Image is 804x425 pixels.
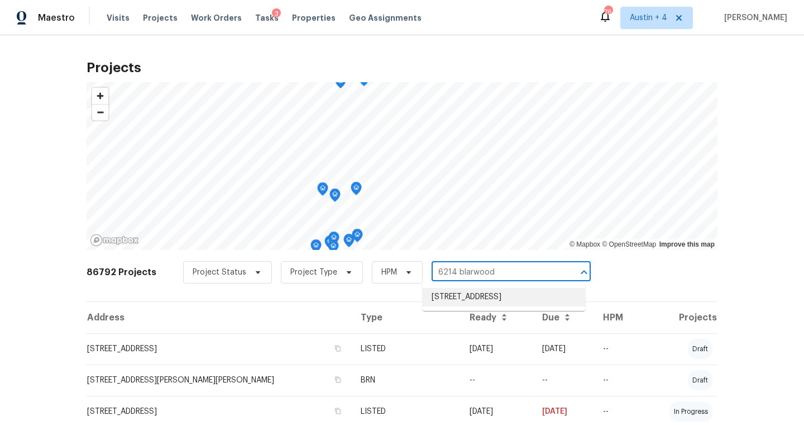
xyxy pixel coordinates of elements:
[594,333,643,365] td: --
[669,402,712,422] div: in progress
[594,302,643,333] th: HPM
[143,12,178,23] span: Projects
[351,182,362,199] div: Map marker
[720,12,787,23] span: [PERSON_NAME]
[604,7,612,18] div: 76
[92,88,108,104] button: Zoom in
[107,12,130,23] span: Visits
[290,267,337,278] span: Project Type
[352,333,461,365] td: LISTED
[349,12,422,23] span: Geo Assignments
[461,302,534,333] th: Ready
[87,365,352,396] td: [STREET_ADDRESS][PERSON_NAME][PERSON_NAME]
[688,339,712,359] div: draft
[292,12,336,23] span: Properties
[659,240,715,248] a: Improve this map
[333,406,343,416] button: Copy Address
[191,12,242,23] span: Work Orders
[310,239,322,257] div: Map marker
[352,229,363,246] div: Map marker
[333,343,343,353] button: Copy Address
[432,264,559,281] input: Search projects
[333,375,343,385] button: Copy Address
[423,288,585,306] li: [STREET_ADDRESS]
[643,302,717,333] th: Projects
[329,188,341,206] div: Map marker
[87,267,156,278] h2: 86792 Projects
[272,8,281,20] div: 3
[328,240,339,257] div: Map marker
[630,12,667,23] span: Austin + 4
[352,365,461,396] td: BRN
[87,302,352,333] th: Address
[533,333,594,365] td: [DATE]
[381,267,397,278] span: HPM
[602,240,656,248] a: OpenStreetMap
[87,82,717,250] canvas: Map
[38,12,75,23] span: Maestro
[90,234,139,247] a: Mapbox homepage
[328,232,339,249] div: Map marker
[352,302,461,333] th: Type
[87,62,717,73] h2: Projects
[576,265,592,280] button: Close
[569,240,600,248] a: Mapbox
[255,14,279,22] span: Tasks
[461,365,534,396] td: --
[461,333,534,365] td: [DATE]
[87,333,352,365] td: [STREET_ADDRESS]
[688,370,712,390] div: draft
[533,365,594,396] td: --
[317,182,328,200] div: Map marker
[335,75,346,92] div: Map marker
[193,267,246,278] span: Project Status
[343,234,355,251] div: Map marker
[594,365,643,396] td: --
[92,104,108,120] button: Zoom out
[324,235,336,253] div: Map marker
[533,302,594,333] th: Due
